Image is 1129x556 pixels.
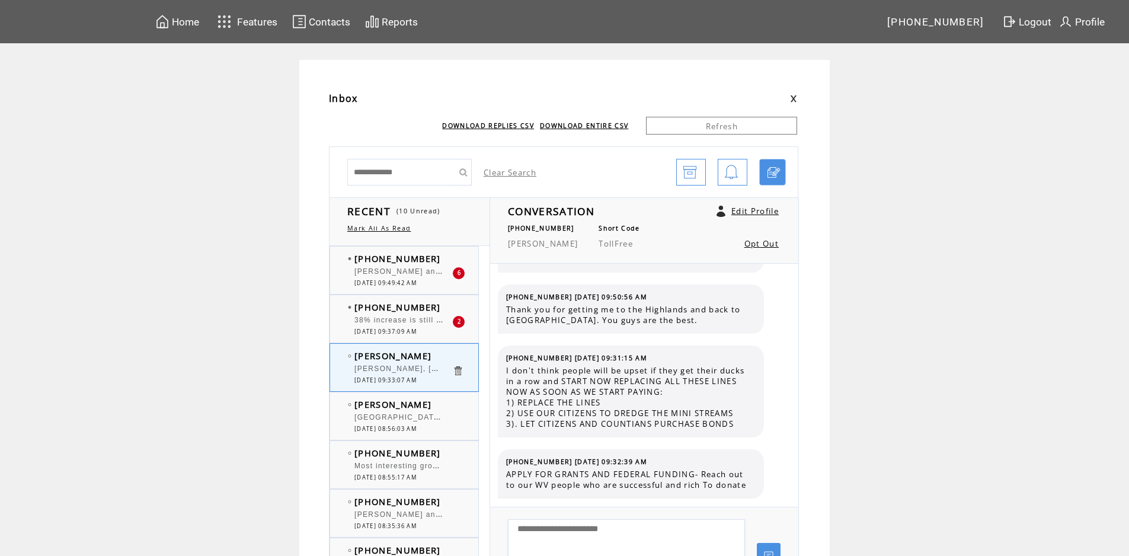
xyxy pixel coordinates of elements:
[442,122,534,130] a: DOWNLOAD REPLIES CSV
[1058,14,1073,29] img: profile.svg
[354,313,644,325] span: 38% increase is still a lot less than Belmont county water and sewer rates
[354,447,441,459] span: [PHONE_NUMBER]
[354,474,417,481] span: [DATE] 08:55:17 AM
[172,16,199,28] span: Home
[153,12,201,31] a: Home
[540,122,628,130] a: DOWNLOAD ENTIRE CSV
[214,12,235,31] img: features.svg
[354,328,417,335] span: [DATE] 09:37:09 AM
[506,365,755,429] span: I don't think people will be upset if they get their ducks in a row and START NOW REPLACING ALL T...
[506,469,755,490] span: APPLY FOR GRANTS AND FEDERAL FUNDING- Reach out to our WV people who are successful and rich To d...
[396,207,440,215] span: (10 Unread)
[453,316,465,328] div: 2
[1019,16,1051,28] span: Logout
[290,12,352,31] a: Contacts
[599,224,639,232] span: Short Code
[508,238,578,249] span: [PERSON_NAME]
[382,16,418,28] span: Reports
[237,16,277,28] span: Features
[717,206,725,217] a: Click to edit user profile
[348,549,351,552] img: bulletEmpty.png
[506,458,647,466] span: [PHONE_NUMBER] [DATE] 09:32:39 AM
[348,257,351,260] img: bulletFull.png
[348,403,351,406] img: bulletEmpty.png
[354,522,417,530] span: [DATE] 08:35:36 AM
[292,14,306,29] img: contacts.svg
[1075,16,1105,28] span: Profile
[354,544,441,556] span: [PHONE_NUMBER]
[452,365,463,376] a: Click to delete these messgaes
[646,117,797,135] a: Refresh
[1000,12,1057,31] a: Logout
[354,362,515,373] span: [PERSON_NAME], [PERSON_NAME], etc
[724,159,738,186] img: bell.png
[354,398,431,410] span: [PERSON_NAME]
[354,459,887,471] span: Most interesting group I witnessed at a table in Prime 44 at the Greenbriar: [PERSON_NAME], [PERS...
[363,12,420,31] a: Reports
[348,306,351,309] img: bulletFull.png
[887,16,984,28] span: [PHONE_NUMBER]
[347,204,391,218] span: RECENT
[599,238,633,249] span: TollFree
[347,224,411,232] a: Mark All As Read
[354,350,431,362] span: [PERSON_NAME]
[354,253,441,264] span: [PHONE_NUMBER]
[354,376,417,384] span: [DATE] 09:33:07 AM
[1057,12,1106,31] a: Profile
[683,159,697,186] img: archive.png
[354,496,441,507] span: [PHONE_NUMBER]
[354,279,417,287] span: [DATE] 09:49:42 AM
[1002,14,1016,29] img: exit.svg
[453,267,465,279] div: 6
[354,264,705,276] span: [PERSON_NAME] and [PERSON_NAME]. Speaking of RED (OVIBDC) I [PERSON_NAME].
[365,14,379,29] img: chart.svg
[348,500,351,503] img: bulletEmpty.png
[731,206,779,216] a: Edit Profile
[506,293,647,301] span: [PHONE_NUMBER] [DATE] 09:50:56 AM
[354,410,1113,422] span: [GEOGRAPHIC_DATA]: Shady Maple Smorgasbord, [PERSON_NAME][GEOGRAPHIC_DATA], Dutch Apple Dinner Th...
[506,354,647,362] span: [PHONE_NUMBER] [DATE] 09:31:15 AM
[348,354,351,357] img: bulletEmpty.png
[508,204,594,218] span: CONVERSATION
[506,304,755,325] span: Thank you for getting me to the Highlands and back to [GEOGRAPHIC_DATA]. You guys are the best.
[354,425,417,433] span: [DATE] 08:56:03 AM
[454,159,472,186] input: Submit
[155,14,169,29] img: home.svg
[348,452,351,455] img: bulletEmpty.png
[309,16,350,28] span: Contacts
[744,238,779,249] a: Opt Out
[508,224,574,232] span: [PHONE_NUMBER]
[354,301,441,313] span: [PHONE_NUMBER]
[759,159,786,186] a: Click to start a chat with mobile number by SMS
[329,92,358,105] span: Inbox
[484,167,536,178] a: Clear Search
[212,10,279,33] a: Features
